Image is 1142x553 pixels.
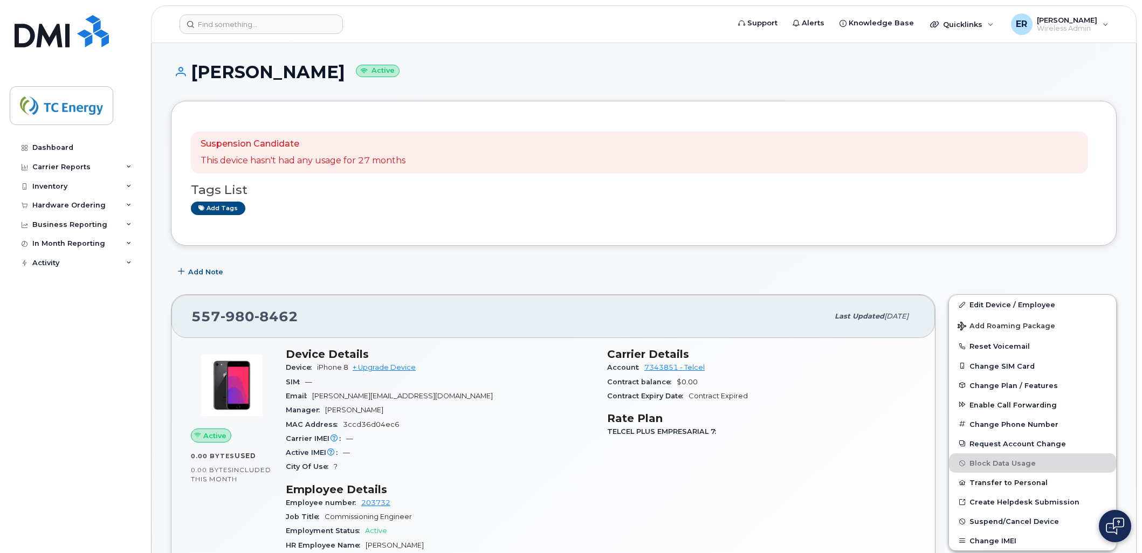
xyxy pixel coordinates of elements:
[317,363,348,371] span: iPhone 8
[365,527,387,535] span: Active
[203,431,226,441] span: Active
[286,363,317,371] span: Device
[343,420,400,428] span: 3ccd36d04ec6
[607,392,689,400] span: Contract Expiry Date
[949,336,1116,356] button: Reset Voicemail
[235,452,256,460] span: used
[286,513,325,521] span: Job Title
[949,473,1116,492] button: Transfer to Personal
[607,412,916,425] h3: Rate Plan
[677,378,698,386] span: $0.00
[199,353,264,418] img: image20231002-3703462-bzhi73.jpeg
[361,499,390,507] a: 203732
[689,392,748,400] span: Contract Expired
[286,378,305,386] span: SIM
[254,308,298,324] span: 8462
[191,466,232,474] span: 0.00 Bytes
[286,448,343,457] span: Active IMEI
[949,356,1116,376] button: Change SIM Card
[325,513,412,521] span: Commissioning Engineer
[221,308,254,324] span: 980
[366,541,424,549] span: [PERSON_NAME]
[325,406,383,414] span: [PERSON_NAME]
[191,452,235,460] span: 0.00 Bytes
[969,517,1059,526] span: Suspend/Cancel Device
[286,406,325,414] span: Manager
[343,448,350,457] span: —
[286,483,594,496] h3: Employee Details
[191,466,271,483] span: included this month
[305,378,312,386] span: —
[286,499,361,507] span: Employee number
[334,462,338,471] span: ?
[607,348,916,361] h3: Carrier Details
[644,363,705,371] a: 7343851 - Telcel
[201,155,405,167] p: This device hasn't had any usage for 27 months
[949,376,1116,395] button: Change Plan / Features
[286,541,366,549] span: HR Employee Name
[191,308,298,324] span: 557
[286,434,346,443] span: Carrier IMEI
[346,434,353,443] span: —
[191,202,245,215] a: Add tags
[949,511,1116,531] button: Suspend/Cancel Device
[356,65,400,77] small: Active
[949,531,1116,550] button: Change IMEI
[949,295,1116,314] a: Edit Device / Employee
[949,395,1116,414] button: Enable Call Forwarding
[949,434,1116,453] button: Request Account Change
[949,492,1116,511] a: Create Helpdesk Submission
[188,267,223,277] span: Add Note
[607,427,721,436] span: TELCEL PLUS EMPRESARIAL 7
[286,527,365,535] span: Employment Status
[958,322,1055,332] span: Add Roaming Package
[949,453,1116,473] button: Block Data Usage
[949,314,1116,336] button: Add Roaming Package
[884,312,909,320] span: [DATE]
[1106,517,1124,535] img: Open chat
[201,138,405,150] p: Suspension Candidate
[191,183,1097,197] h3: Tags List
[949,414,1116,434] button: Change Phone Number
[286,462,334,471] span: City Of Use
[607,378,677,386] span: Contract balance
[353,363,416,371] a: + Upgrade Device
[286,392,312,400] span: Email
[969,381,1058,389] span: Change Plan / Features
[171,262,232,281] button: Add Note
[607,363,644,371] span: Account
[835,312,884,320] span: Last updated
[969,400,1057,409] span: Enable Call Forwarding
[171,63,1117,81] h1: [PERSON_NAME]
[286,420,343,428] span: MAC Address
[286,348,594,361] h3: Device Details
[312,392,493,400] span: [PERSON_NAME][EMAIL_ADDRESS][DOMAIN_NAME]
